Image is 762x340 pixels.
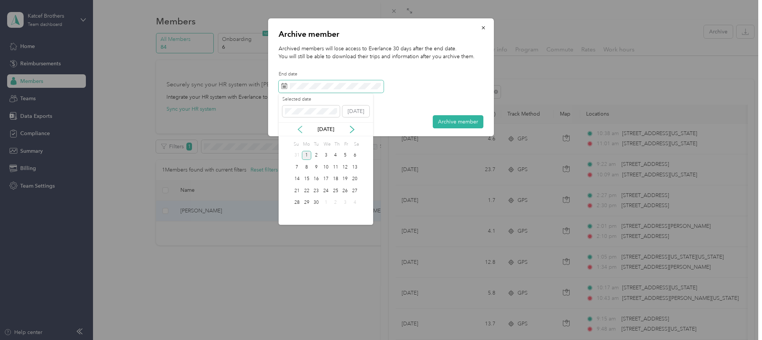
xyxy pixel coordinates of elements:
[292,139,299,149] div: Su
[340,151,350,160] div: 5
[321,175,331,184] div: 17
[292,162,302,172] div: 7
[340,162,350,172] div: 12
[302,162,312,172] div: 8
[311,162,321,172] div: 9
[350,151,360,160] div: 6
[321,151,331,160] div: 3
[350,186,360,196] div: 27
[333,139,340,149] div: Th
[352,139,360,149] div: Sa
[310,125,342,133] p: [DATE]
[321,186,331,196] div: 24
[340,198,350,208] div: 3
[331,162,340,172] div: 11
[292,198,302,208] div: 28
[322,139,331,149] div: We
[331,198,340,208] div: 2
[343,139,350,149] div: Fr
[433,115,483,128] button: Archive member
[279,29,483,39] p: Archive member
[279,45,483,53] p: Archived members will lose access to Everlance 30 days after the end date.
[350,175,360,184] div: 20
[302,186,312,196] div: 22
[279,71,384,78] label: End date
[720,298,762,340] iframe: Everlance-gr Chat Button Frame
[302,151,312,160] div: 1
[312,139,319,149] div: Tu
[340,186,350,196] div: 26
[321,162,331,172] div: 10
[311,186,321,196] div: 23
[331,151,340,160] div: 4
[311,175,321,184] div: 16
[302,175,312,184] div: 15
[292,175,302,184] div: 14
[331,186,340,196] div: 25
[292,186,302,196] div: 21
[350,198,360,208] div: 4
[279,53,483,60] p: You will still be able to download their trips and information after you archive them.
[331,175,340,184] div: 18
[311,151,321,160] div: 2
[340,175,350,184] div: 19
[321,198,331,208] div: 1
[302,139,310,149] div: Mo
[292,151,302,160] div: 31
[282,96,340,103] label: Selected date
[350,162,360,172] div: 13
[342,105,369,117] button: [DATE]
[311,198,321,208] div: 30
[302,198,312,208] div: 29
